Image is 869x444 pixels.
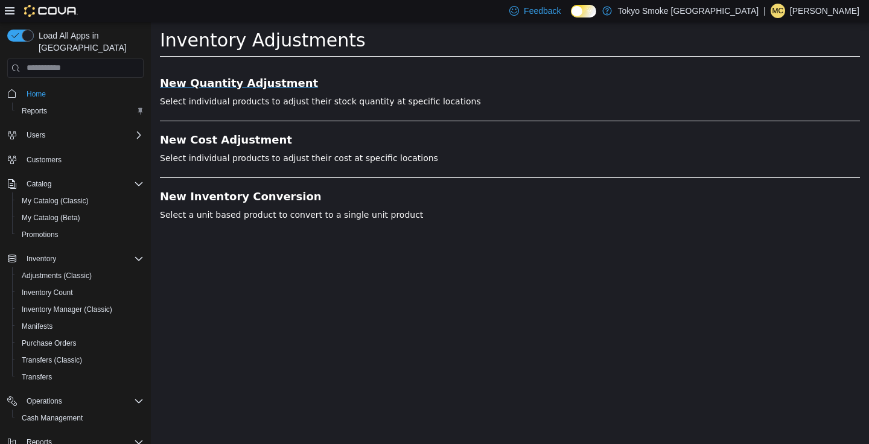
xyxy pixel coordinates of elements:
button: Transfers (Classic) [12,352,148,369]
span: Promotions [22,230,59,239]
p: Select individual products to adjust their cost at specific locations [9,130,709,142]
a: New Cost Adjustment [9,112,709,124]
a: Purchase Orders [17,336,81,350]
span: Home [27,89,46,99]
span: Customers [22,152,144,167]
span: Users [27,130,45,140]
span: Transfers [17,370,144,384]
a: Inventory Manager (Classic) [17,302,117,317]
button: Home [2,85,148,103]
button: Promotions [12,226,148,243]
span: My Catalog (Classic) [22,196,89,206]
span: Catalog [27,179,51,189]
button: Operations [2,393,148,410]
a: My Catalog (Beta) [17,211,85,225]
span: Inventory Manager (Classic) [22,305,112,314]
button: Catalog [22,177,56,191]
button: Reports [12,103,148,119]
p: Tokyo Smoke [GEOGRAPHIC_DATA] [618,4,759,18]
span: Manifests [17,319,144,334]
button: Inventory Count [12,284,148,301]
a: New Inventory Conversion [9,168,709,180]
span: Cash Management [22,413,83,423]
span: Feedback [524,5,561,17]
span: Home [22,86,144,101]
button: My Catalog (Beta) [12,209,148,226]
button: Cash Management [12,410,148,427]
span: Inventory Count [17,285,144,300]
span: Purchase Orders [17,336,144,350]
button: Adjustments (Classic) [12,267,148,284]
a: Customers [22,153,66,167]
p: | [763,4,766,18]
span: Users [22,128,144,142]
span: My Catalog (Classic) [17,194,144,208]
span: Catalog [22,177,144,191]
button: Users [2,127,148,144]
span: Customers [27,155,62,165]
span: Manifests [22,322,53,331]
div: Michael Carty [771,4,785,18]
button: Catalog [2,176,148,192]
span: Reports [17,104,144,118]
span: Cash Management [17,411,144,425]
a: Promotions [17,227,63,242]
span: Operations [27,396,62,406]
span: My Catalog (Beta) [22,213,80,223]
span: Load All Apps in [GEOGRAPHIC_DATA] [34,30,144,54]
button: Customers [2,151,148,168]
button: Manifests [12,318,148,335]
a: New Quantity Adjustment [9,55,709,67]
span: Operations [22,394,144,408]
button: Inventory Manager (Classic) [12,301,148,318]
button: Purchase Orders [12,335,148,352]
button: Users [22,128,50,142]
p: Select a unit based product to convert to a single unit product [9,186,709,199]
span: Inventory [27,254,56,264]
input: Dark Mode [571,5,596,17]
span: Promotions [17,227,144,242]
a: Cash Management [17,411,88,425]
p: [PERSON_NAME] [790,4,859,18]
span: Inventory Count [22,288,73,297]
span: Inventory Adjustments [9,7,215,28]
span: Purchase Orders [22,338,77,348]
span: My Catalog (Beta) [17,211,144,225]
span: Inventory Manager (Classic) [17,302,144,317]
span: Adjustments (Classic) [17,268,144,283]
p: Select individual products to adjust their stock quantity at specific locations [9,73,709,86]
a: Adjustments (Classic) [17,268,97,283]
a: Home [22,87,51,101]
button: My Catalog (Classic) [12,192,148,209]
a: Reports [17,104,52,118]
button: Inventory [2,250,148,267]
a: Inventory Count [17,285,78,300]
span: Transfers [22,372,52,382]
a: My Catalog (Classic) [17,194,94,208]
span: Transfers (Classic) [22,355,82,365]
span: Adjustments (Classic) [22,271,92,281]
a: Transfers (Classic) [17,353,87,367]
img: Cova [24,5,78,17]
span: Inventory [22,252,144,266]
button: Operations [22,394,67,408]
span: Transfers (Classic) [17,353,144,367]
a: Transfers [17,370,57,384]
a: Manifests [17,319,57,334]
span: Reports [22,106,47,116]
button: Transfers [12,369,148,385]
button: Inventory [22,252,61,266]
span: MC [772,4,784,18]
